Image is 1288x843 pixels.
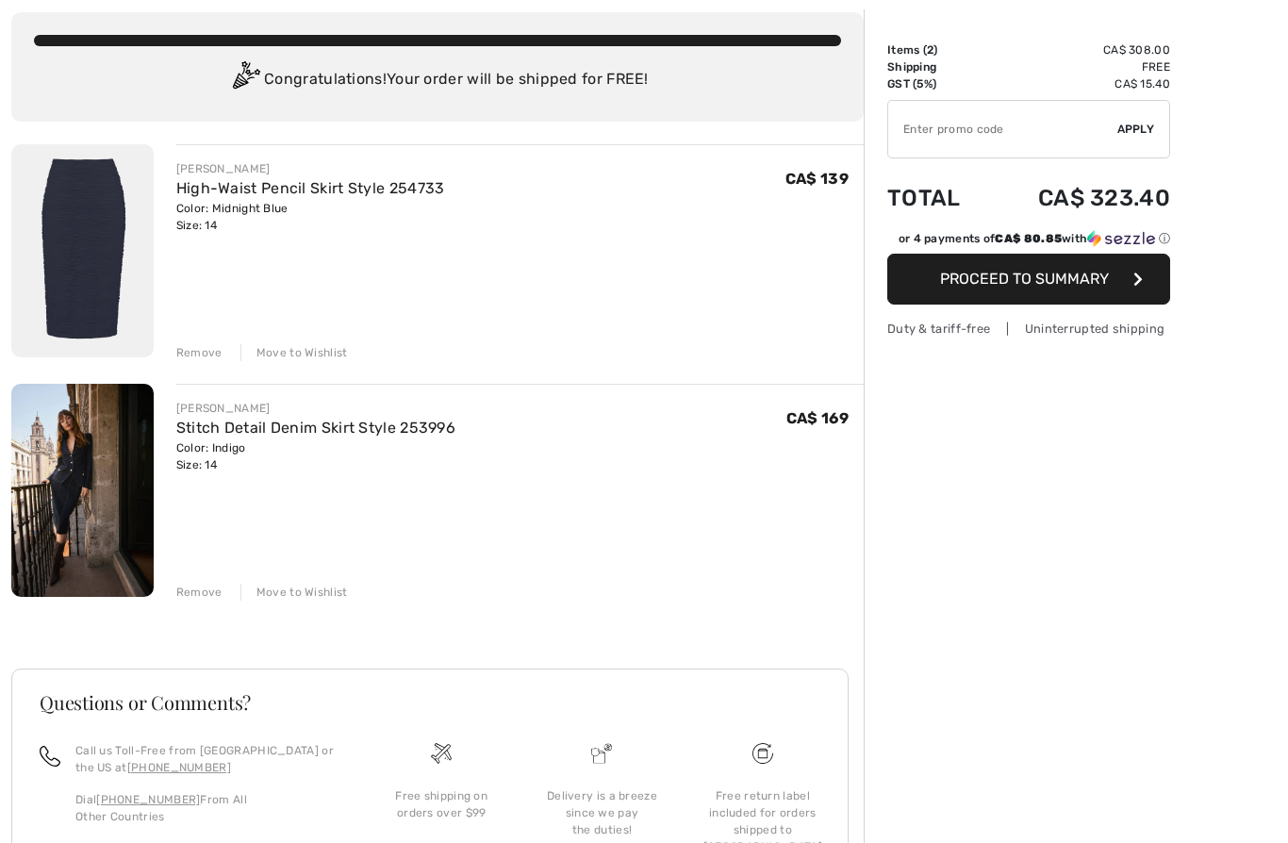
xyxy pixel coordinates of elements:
div: Remove [176,344,223,361]
div: or 4 payments of with [899,230,1170,247]
a: High-Waist Pencil Skirt Style 254733 [176,179,445,197]
input: Promo code [888,101,1117,157]
span: CA$ 169 [786,409,849,427]
td: Free [988,58,1170,75]
p: Call us Toll-Free from [GEOGRAPHIC_DATA] or the US at [75,742,339,776]
h3: Questions or Comments? [40,693,820,712]
span: Apply [1117,121,1155,138]
a: [PHONE_NUMBER] [96,793,200,806]
div: Congratulations! Your order will be shipped for FREE! [34,61,841,99]
div: Move to Wishlist [240,344,348,361]
img: Sezzle [1087,230,1155,247]
img: Congratulation2.svg [226,61,264,99]
div: Color: Midnight Blue Size: 14 [176,200,445,234]
img: Stitch Detail Denim Skirt Style 253996 [11,384,154,597]
div: [PERSON_NAME] [176,160,445,177]
td: CA$ 323.40 [988,166,1170,230]
td: Total [887,166,988,230]
a: Stitch Detail Denim Skirt Style 253996 [176,419,455,437]
div: Duty & tariff-free | Uninterrupted shipping [887,320,1170,338]
div: Move to Wishlist [240,584,348,601]
button: Proceed to Summary [887,254,1170,305]
img: Free shipping on orders over $99 [752,743,773,764]
span: 2 [927,43,933,57]
td: Items ( ) [887,41,988,58]
p: Dial From All Other Countries [75,791,339,825]
div: [PERSON_NAME] [176,400,455,417]
div: or 4 payments ofCA$ 80.85withSezzle Click to learn more about Sezzle [887,230,1170,254]
a: [PHONE_NUMBER] [127,761,231,774]
td: CA$ 15.40 [988,75,1170,92]
td: CA$ 308.00 [988,41,1170,58]
img: call [40,746,60,767]
span: Proceed to Summary [940,270,1109,288]
div: Delivery is a breeze since we pay the duties! [537,787,667,838]
img: Free shipping on orders over $99 [431,743,452,764]
img: High-Waist Pencil Skirt Style 254733 [11,144,154,357]
span: CA$ 139 [785,170,849,188]
img: Delivery is a breeze since we pay the duties! [591,743,612,764]
div: Free shipping on orders over $99 [376,787,506,821]
td: Shipping [887,58,988,75]
div: Color: Indigo Size: 14 [176,439,455,473]
span: CA$ 80.85 [995,232,1062,245]
div: Remove [176,584,223,601]
td: GST (5%) [887,75,988,92]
